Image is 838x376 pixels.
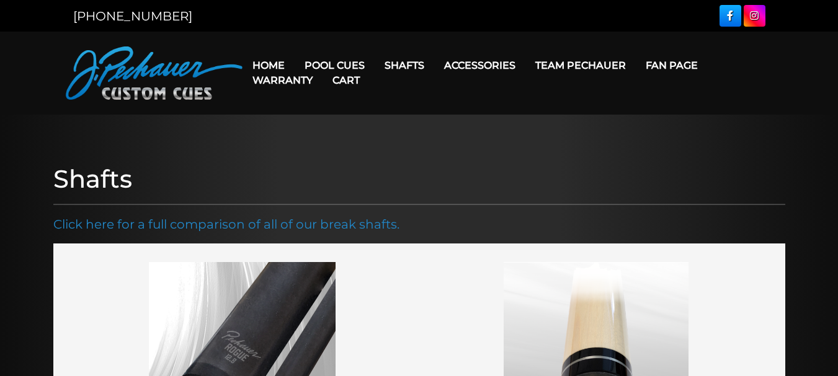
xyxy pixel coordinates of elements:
a: Shafts [375,50,434,81]
a: Fan Page [636,50,708,81]
a: Accessories [434,50,525,81]
a: Team Pechauer [525,50,636,81]
a: Home [243,50,295,81]
a: Warranty [243,64,323,96]
a: Cart [323,64,370,96]
a: Pool Cues [295,50,375,81]
a: [PHONE_NUMBER] [73,9,192,24]
h1: Shafts [53,164,785,194]
a: Click here for a full comparison of all of our break shafts. [53,217,399,232]
img: Pechauer Custom Cues [66,46,243,100]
